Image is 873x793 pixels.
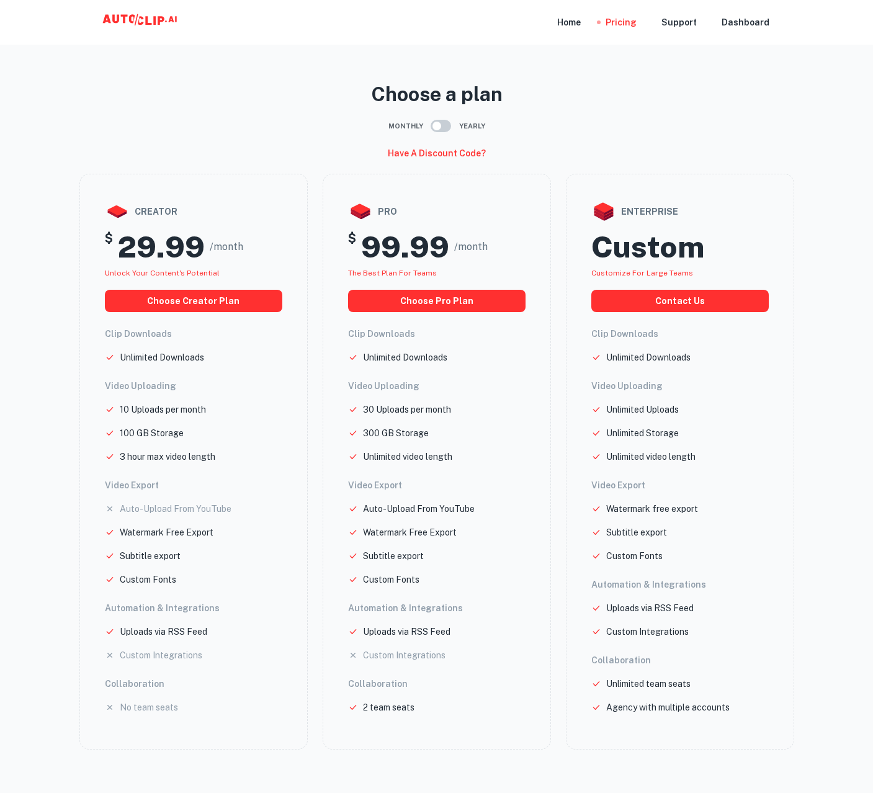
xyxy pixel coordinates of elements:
p: Auto-Upload From YouTube [363,502,475,516]
p: Custom Fonts [363,573,419,586]
h6: Have a discount code? [388,146,486,160]
span: /month [454,240,488,254]
p: Watermark free export [606,502,698,516]
h6: Clip Downloads [105,327,282,341]
h2: 99.99 [361,229,449,265]
h2: 29.99 [118,229,205,265]
p: Custom Integrations [363,648,445,662]
h6: Video Uploading [591,379,769,393]
p: Custom Integrations [606,625,689,638]
span: The best plan for teams [348,269,437,277]
p: Choose a plan [79,79,794,109]
button: choose pro plan [348,290,526,312]
div: creator [105,199,282,224]
p: Unlimited Storage [606,426,679,440]
p: 10 Uploads per month [120,403,206,416]
div: pro [348,199,526,224]
h6: Collaboration [348,677,526,691]
p: Auto-Upload From YouTube [120,502,231,516]
p: Unlimited video length [363,450,452,464]
h6: Collaboration [591,653,769,667]
h6: Video Export [591,478,769,492]
p: Subtitle export [120,549,181,563]
h6: Clip Downloads [591,327,769,341]
p: 2 team seats [363,701,414,714]
h6: Collaboration [105,677,282,691]
p: Custom Fonts [120,573,176,586]
p: Watermark Free Export [363,526,457,539]
h6: Automation & Integrations [348,601,526,615]
span: Unlock your Content's potential [105,269,220,277]
p: Unlimited Downloads [363,351,447,364]
h6: Video Uploading [348,379,526,393]
p: Custom Fonts [606,549,663,563]
p: 100 GB Storage [120,426,184,440]
h6: Automation & Integrations [591,578,769,591]
p: Subtitle export [363,549,424,563]
h2: Custom [591,229,704,265]
h5: $ [348,229,356,265]
span: Customize for large teams [591,269,693,277]
h6: Video Export [105,478,282,492]
p: Custom Integrations [120,648,202,662]
span: /month [210,240,243,254]
p: Subtitle export [606,526,667,539]
h6: Clip Downloads [348,327,526,341]
button: Contact us [591,290,769,312]
p: 3 hour max video length [120,450,215,464]
p: Uploads via RSS Feed [120,625,207,638]
p: Unlimited Uploads [606,403,679,416]
span: Yearly [459,121,485,132]
p: Uploads via RSS Feed [606,601,694,615]
p: Unlimited Downloads [606,351,691,364]
h6: Automation & Integrations [105,601,282,615]
p: 30 Uploads per month [363,403,451,416]
p: No team seats [120,701,178,714]
h6: Video Export [348,478,526,492]
p: Watermark Free Export [120,526,213,539]
h5: $ [105,229,113,265]
p: Unlimited team seats [606,677,691,691]
h6: Video Uploading [105,379,282,393]
p: Unlimited video length [606,450,696,464]
p: Agency with multiple accounts [606,701,730,714]
p: Unlimited Downloads [120,351,204,364]
button: Have a discount code? [383,143,491,164]
p: 300 GB Storage [363,426,429,440]
div: enterprise [591,199,769,224]
button: choose creator plan [105,290,282,312]
span: Monthly [388,121,423,132]
p: Uploads via RSS Feed [363,625,450,638]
